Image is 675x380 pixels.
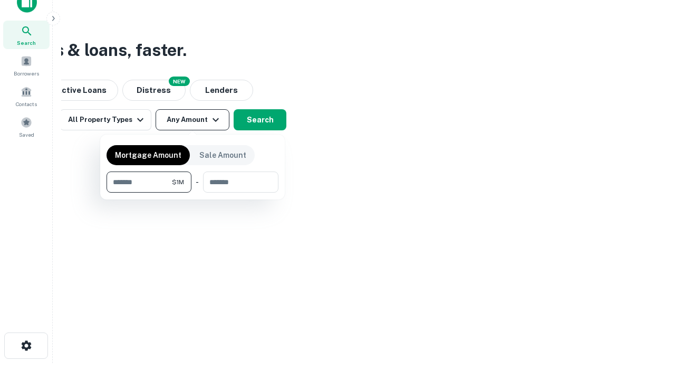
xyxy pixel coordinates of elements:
p: Mortgage Amount [115,149,181,161]
div: - [196,172,199,193]
span: $1M [172,177,184,187]
iframe: Chat Widget [622,296,675,346]
p: Sale Amount [199,149,246,161]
